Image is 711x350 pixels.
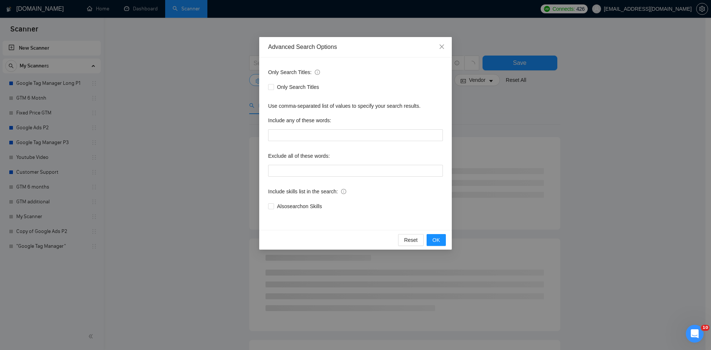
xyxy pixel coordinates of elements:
[268,43,443,51] div: Advanced Search Options
[274,83,322,91] span: Only Search Titles
[315,70,320,75] span: info-circle
[686,325,704,343] iframe: Intercom live chat
[341,189,346,194] span: info-circle
[433,236,440,244] span: OK
[701,325,710,331] span: 10
[432,37,452,57] button: Close
[268,102,443,110] div: Use comma-separated list of values to specify your search results.
[404,236,418,244] span: Reset
[268,150,330,162] label: Exclude all of these words:
[274,202,325,210] span: Also search on Skills
[439,44,445,50] span: close
[268,187,346,196] span: Include skills list in the search:
[398,234,424,246] button: Reset
[427,234,446,246] button: OK
[268,68,320,76] span: Only Search Titles:
[268,114,331,126] label: Include any of these words:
